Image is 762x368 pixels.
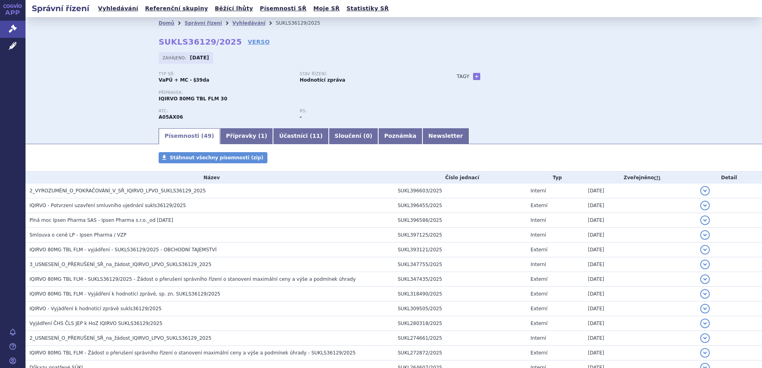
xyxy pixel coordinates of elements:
span: Zahájeno: [163,55,188,61]
span: Externí [530,247,547,253]
p: RS: [300,109,433,114]
td: SUKL272872/2025 [394,346,526,360]
td: SUKL396455/2025 [394,198,526,213]
span: IQIRVO 80MG TBL FLM 30 [159,96,227,102]
th: Typ [526,172,584,184]
span: 0 [366,133,370,139]
button: detail [700,245,710,254]
span: IQIRVO 80MG TBL FLM - Žádost o přerušení správního řízení o stanovení maximální ceny a výše a pod... [29,350,356,356]
span: IQIRVO - Potvrzení uzavření smluvního ujednání sukls36129/2025 [29,203,186,208]
td: SUKL396603/2025 [394,184,526,198]
th: Zveřejněno [584,172,696,184]
th: Název [26,172,394,184]
td: SUKL347435/2025 [394,272,526,287]
button: detail [700,319,710,328]
a: Přípravky (1) [220,128,273,144]
li: SUKLS36129/2025 [276,17,330,29]
td: [DATE] [584,213,696,228]
td: SUKL347755/2025 [394,257,526,272]
td: [DATE] [584,198,696,213]
span: Smlouva o ceně LP - Ipsen Pharma / VZP [29,232,126,238]
a: Písemnosti (49) [159,128,220,144]
td: SUKL318490/2025 [394,287,526,301]
span: 2_VYROZUMĚNÍ_O_POKRAČOVÁNÍ_V_SŘ_IQIRVO_LPVO_SUKLS36129_2025 [29,188,206,194]
th: Detail [696,172,762,184]
a: Vyhledávání [232,20,265,26]
p: Stav řízení: [300,72,433,76]
a: Moje SŘ [311,3,342,14]
span: Vyjádření ČHS ČLS JEP k HoZ IQIRVO SUKLS36129/2025 [29,321,163,326]
span: Plná moc Ipsen Pharma SAS - Ipsen Pharma s.r.o._od 16.09.2025 [29,217,173,223]
strong: - [300,114,302,120]
a: Newsletter [422,128,469,144]
strong: SUKLS36129/2025 [159,37,242,47]
a: Sloučení (0) [329,128,378,144]
span: Interní [530,217,546,223]
th: Číslo jednací [394,172,526,184]
span: IQIRVO 80MG TBL FLM - Vyjádření k hodnotící zprávě, sp. zn. SUKLS36129/2025 [29,291,220,297]
button: detail [700,215,710,225]
span: Interní [530,232,546,238]
span: IQIRVO - Vyjádření k hodnotící zprávě sukls36129/2025 [29,306,161,311]
span: Interní [530,262,546,267]
button: detail [700,201,710,210]
td: [DATE] [584,301,696,316]
td: [DATE] [584,316,696,331]
button: detail [700,260,710,269]
p: ATC: [159,109,292,114]
a: VERSO [248,38,270,46]
td: SUKL309505/2025 [394,301,526,316]
a: Běžící lhůty [212,3,255,14]
strong: VaPÚ + MC - §39da [159,77,209,83]
td: [DATE] [584,228,696,243]
strong: [DATE] [190,55,209,61]
span: 3_USNESENÍ_O_PŘERUŠENÍ_SŘ_na_žádost_IQIRVO_LPVO_SUKLS36129_2025 [29,262,212,267]
a: + [473,73,480,80]
strong: Hodnotící zpráva [300,77,345,83]
h2: Správní řízení [26,3,96,14]
span: 49 [204,133,211,139]
span: Stáhnout všechny písemnosti (zip) [170,155,263,161]
span: IQIRVO 80MG TBL FLM - SUKLS36129/2025 - Žádost o přerušení správního řízení o stanovení maximální... [29,276,356,282]
button: detail [700,186,710,196]
a: Vyhledávání [96,3,141,14]
td: [DATE] [584,257,696,272]
p: Přípravek: [159,90,441,95]
td: [DATE] [584,184,696,198]
strong: ELAFIBRANOR [159,114,183,120]
a: Poznámka [378,128,422,144]
button: detail [700,348,710,358]
button: detail [700,333,710,343]
td: [DATE] [584,346,696,360]
td: SUKL280318/2025 [394,316,526,331]
a: Písemnosti SŘ [257,3,309,14]
span: Externí [530,306,547,311]
td: SUKL393121/2025 [394,243,526,257]
span: Interní [530,188,546,194]
a: Referenční skupiny [143,3,210,14]
a: Správní řízení [185,20,222,26]
a: Statistiky SŘ [344,3,391,14]
span: IQIRVO 80MG TBL FLM - vyjádření - SUKLS36129/2025 - OBCHODNÍ TAJEMSTVÍ [29,247,217,253]
a: Stáhnout všechny písemnosti (zip) [159,152,267,163]
span: Externí [530,291,547,297]
button: detail [700,289,710,299]
p: Typ SŘ: [159,72,292,76]
span: Externí [530,350,547,356]
button: detail [700,230,710,240]
span: 1 [261,133,265,139]
td: [DATE] [584,243,696,257]
button: detail [700,304,710,313]
span: Externí [530,276,547,282]
td: [DATE] [584,287,696,301]
td: SUKL396586/2025 [394,213,526,228]
button: detail [700,274,710,284]
td: [DATE] [584,272,696,287]
a: Domů [159,20,174,26]
span: Externí [530,203,547,208]
abbr: (?) [654,175,660,181]
h3: Tagy [457,72,469,81]
td: SUKL397125/2025 [394,228,526,243]
span: Externí [530,321,547,326]
td: SUKL274661/2025 [394,331,526,346]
